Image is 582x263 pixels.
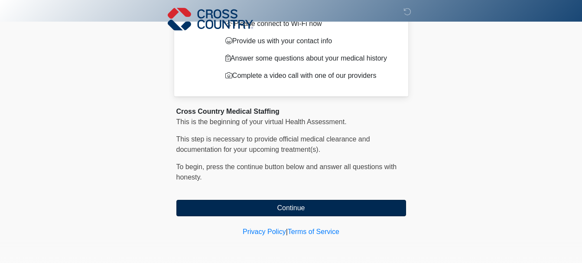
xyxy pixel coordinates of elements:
span: To begin, ﻿﻿﻿﻿﻿﻿﻿﻿﻿﻿press the continue button below and answer all questions with honesty. [176,163,397,181]
a: Terms of Service [288,228,339,235]
span: This step is necessary to provide official medical clearance and documentation for your upcoming ... [176,135,370,153]
p: Complete a video call with one of our providers [225,71,393,81]
img: Cross Country Logo [168,6,254,32]
p: Answer some questions about your medical history [225,53,393,64]
button: Continue [176,200,406,216]
p: Provide us with your contact info [225,36,393,46]
a: Privacy Policy [243,228,286,235]
span: This is the beginning of your virtual Health Assessment. [176,118,347,125]
div: Cross Country Medical Staffing [176,106,406,117]
a: | [286,228,288,235]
